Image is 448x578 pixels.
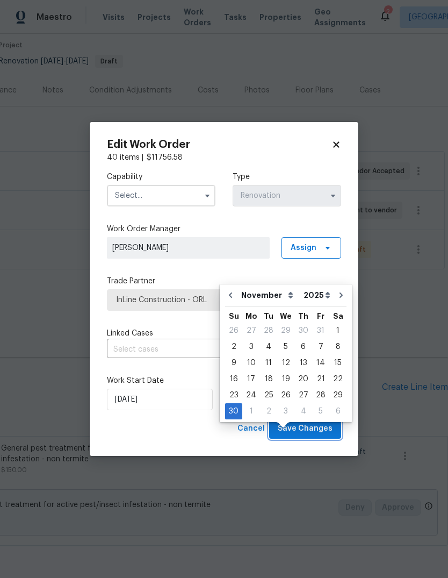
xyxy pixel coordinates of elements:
[242,355,260,370] div: 10
[277,388,294,403] div: 26
[294,372,312,387] div: 20
[312,404,329,419] div: 5
[107,185,215,206] input: Select...
[294,339,312,355] div: Thu Nov 06 2025
[233,185,341,206] input: Select...
[329,388,346,403] div: 29
[277,323,294,339] div: Wed Oct 29 2025
[107,139,331,150] h2: Edit Work Order
[239,287,301,303] select: Month
[269,419,341,439] button: Save Changes
[294,355,312,371] div: Thu Nov 13 2025
[229,312,239,320] abbr: Sunday
[312,371,329,387] div: Fri Nov 21 2025
[329,339,346,354] div: 8
[225,355,242,371] div: Sun Nov 09 2025
[260,339,277,355] div: Tue Nov 04 2025
[225,372,242,387] div: 16
[225,371,242,387] div: Sun Nov 16 2025
[242,323,260,338] div: 27
[312,403,329,419] div: Fri Dec 05 2025
[107,152,341,163] div: 40 items |
[294,388,312,403] div: 27
[233,419,269,439] button: Cancel
[225,339,242,355] div: Sun Nov 02 2025
[278,422,333,436] span: Save Changes
[242,355,260,371] div: Mon Nov 10 2025
[329,387,346,403] div: Sat Nov 29 2025
[225,404,242,419] div: 30
[107,341,311,358] input: Select cases
[329,323,346,339] div: Sat Nov 01 2025
[294,404,312,419] div: 4
[242,387,260,403] div: Mon Nov 24 2025
[294,339,312,354] div: 6
[329,355,346,371] div: Sat Nov 15 2025
[329,404,346,419] div: 6
[294,403,312,419] div: Thu Dec 04 2025
[260,372,277,387] div: 18
[298,312,308,320] abbr: Thursday
[260,403,277,419] div: Tue Dec 02 2025
[294,387,312,403] div: Thu Nov 27 2025
[277,371,294,387] div: Wed Nov 19 2025
[116,295,332,305] span: InLine Construction - ORL
[107,276,341,287] label: Trade Partner
[201,189,214,202] button: Show options
[329,323,346,338] div: 1
[329,403,346,419] div: Sat Dec 06 2025
[107,172,215,182] label: Capability
[312,323,329,339] div: Fri Oct 31 2025
[260,387,277,403] div: Tue Nov 25 2025
[107,328,153,339] span: Linked Cases
[225,323,242,339] div: Sun Oct 26 2025
[225,403,242,419] div: Sun Nov 30 2025
[107,224,341,234] label: Work Order Manager
[291,242,316,253] span: Assign
[317,312,324,320] abbr: Friday
[260,371,277,387] div: Tue Nov 18 2025
[333,284,349,306] button: Go to next month
[312,355,329,370] div: 14
[294,355,312,370] div: 13
[260,388,277,403] div: 25
[242,371,260,387] div: Mon Nov 17 2025
[112,242,264,253] span: [PERSON_NAME]
[260,355,277,370] div: 11
[312,372,329,387] div: 21
[312,339,329,355] div: Fri Nov 07 2025
[277,355,294,370] div: 12
[312,387,329,403] div: Fri Nov 28 2025
[242,372,260,387] div: 17
[242,388,260,403] div: 24
[280,312,292,320] abbr: Wednesday
[245,312,257,320] abbr: Monday
[222,284,239,306] button: Go to previous month
[327,189,339,202] button: Show options
[242,323,260,339] div: Mon Oct 27 2025
[277,355,294,371] div: Wed Nov 12 2025
[277,372,294,387] div: 19
[329,372,346,387] div: 22
[312,339,329,354] div: 7
[225,387,242,403] div: Sun Nov 23 2025
[237,422,265,436] span: Cancel
[277,339,294,355] div: Wed Nov 05 2025
[333,312,343,320] abbr: Saturday
[225,355,242,370] div: 9
[294,323,312,338] div: 30
[225,388,242,403] div: 23
[294,323,312,339] div: Thu Oct 30 2025
[277,339,294,354] div: 5
[260,339,277,354] div: 4
[312,355,329,371] div: Fri Nov 14 2025
[329,355,346,370] div: 15
[242,339,260,354] div: 3
[294,371,312,387] div: Thu Nov 20 2025
[242,403,260,419] div: Mon Dec 01 2025
[277,387,294,403] div: Wed Nov 26 2025
[329,339,346,355] div: Sat Nov 08 2025
[301,287,333,303] select: Year
[329,371,346,387] div: Sat Nov 22 2025
[260,323,277,339] div: Tue Oct 28 2025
